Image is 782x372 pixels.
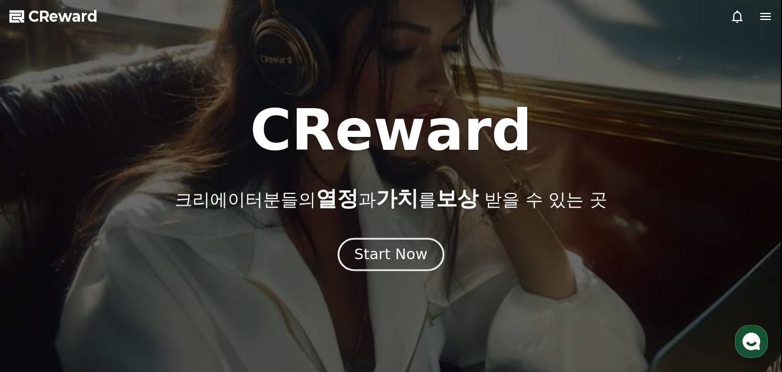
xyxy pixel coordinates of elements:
h1: CReward [250,102,532,159]
a: Start Now [340,250,442,262]
a: CReward [9,7,98,26]
a: 설정 [152,274,226,304]
span: 열정 [316,186,358,210]
span: 가치 [376,186,418,210]
p: 크리에이터분들의 과 를 받을 수 있는 곳 [175,187,607,210]
button: Start Now [338,237,444,271]
span: 설정 [182,292,196,301]
span: 보상 [436,186,478,210]
a: 대화 [78,274,152,304]
span: CReward [28,7,98,26]
div: Start Now [354,244,427,264]
a: 홈 [4,274,78,304]
span: 대화 [108,293,122,302]
span: 홈 [37,292,44,301]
